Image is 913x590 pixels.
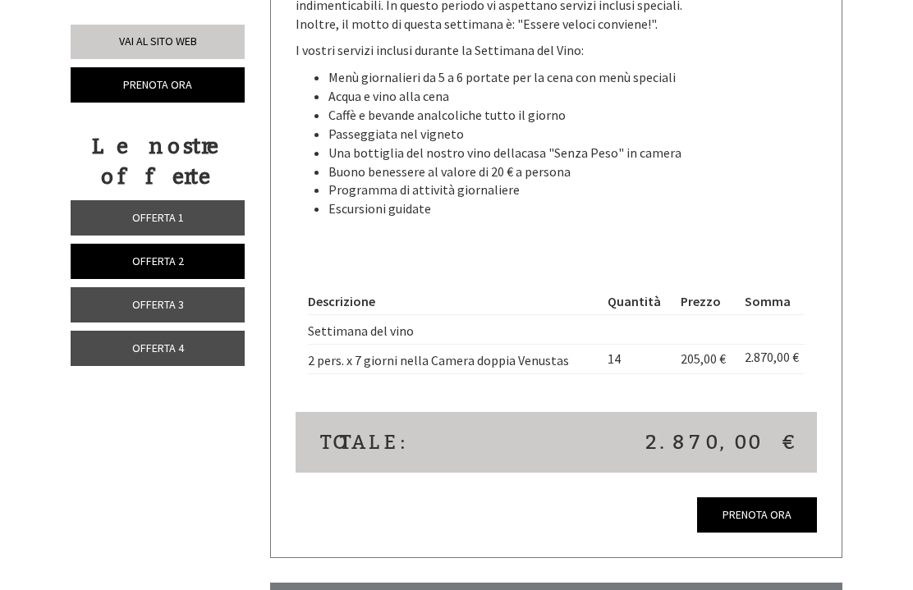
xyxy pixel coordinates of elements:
[132,254,184,268] span: Offerta 2
[308,428,557,456] div: Totale:
[738,344,805,373] td: 2.870,00 €
[71,131,240,192] div: Le nostre offerte
[697,497,817,533] a: Prenota ora
[674,289,738,314] th: Prezzo
[71,25,245,59] a: Vai al sito web
[328,68,818,87] li: Menù giornalieri da 5 a 6 portate per la cena con menù speciali
[601,344,674,373] td: 14
[601,289,674,314] th: Quantità
[308,314,602,344] td: Settimana del vino
[132,297,184,312] span: Offerta 3
[738,289,805,314] th: Somma
[328,106,818,125] li: Caffè e bevande analcoliche tutto il giorno
[308,289,602,314] th: Descrizione
[71,67,245,103] a: Prenota ora
[328,181,818,199] li: Programma di attività giornaliere
[296,41,818,60] p: I vostri servizi inclusi durante la Settimana del Vino:
[328,162,818,181] li: Buono benessere al valore di 20 € a persona
[645,428,792,456] span: 2.870,00 €
[328,125,818,144] li: Passeggiata nel vigneto
[132,341,184,355] span: Offerta 4
[328,87,818,106] li: Acqua e vino alla cena
[308,344,602,373] td: 2 pers. x 7 giorni nella Camera doppia Venustas
[328,144,818,162] li: Una bottiglia del nostro vino dellacasa "Senza Peso" in camera
[681,350,726,367] span: 205,00 €
[132,210,184,225] span: Offerta 1
[328,199,818,218] li: Escursioni guidate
